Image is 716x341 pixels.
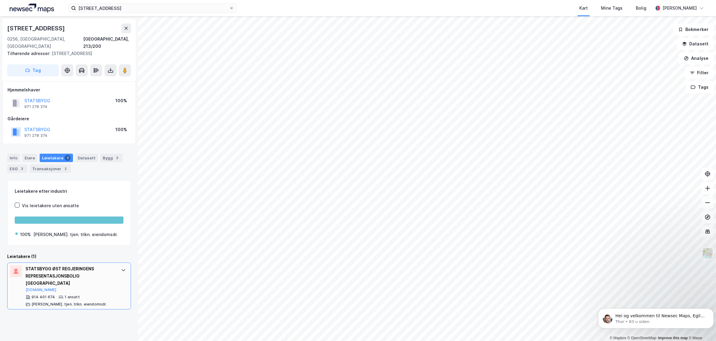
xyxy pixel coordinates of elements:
[40,154,73,162] div: Leietakere
[75,154,98,162] div: Datasett
[33,231,118,238] div: [PERSON_NAME]. tjen. tilkn. eiendomsdr.
[673,23,714,35] button: Bokmerker
[19,166,25,172] div: 3
[115,126,127,133] div: 100%
[114,155,120,161] div: 3
[7,35,83,50] div: 0256, [GEOGRAPHIC_DATA], [GEOGRAPHIC_DATA]
[83,35,131,50] div: [GEOGRAPHIC_DATA], 213/200
[596,296,716,338] iframe: Intercom notifications melding
[65,155,71,161] div: 1
[24,104,47,109] div: 971 278 374
[579,5,588,12] div: Kart
[8,86,131,94] div: Hjemmelshaver
[7,23,66,33] div: [STREET_ADDRESS]
[7,154,20,162] div: Info
[32,302,107,307] div: [PERSON_NAME]. tjen. tilkn. eiendomsdr.
[7,253,131,260] div: Leietakere (1)
[627,336,657,340] a: OpenStreetMap
[24,133,47,138] div: 971 278 374
[610,336,626,340] a: Mapbox
[26,287,56,292] button: [DOMAIN_NAME]
[76,4,229,13] input: Søk på adresse, matrikkel, gårdeiere, leietakere eller personer
[20,231,31,238] div: 100%
[15,188,123,195] div: Leietakere etter industri
[8,115,131,122] div: Gårdeiere
[62,166,68,172] div: 2
[679,52,714,64] button: Analyse
[32,295,55,300] div: 914 401 674
[663,5,697,12] div: [PERSON_NAME]
[10,4,54,13] img: logo.a4113a55bc3d86da70a041830d287a7e.svg
[22,202,79,209] div: Vis leietakere uten ansatte
[115,97,127,104] div: 100%
[702,247,713,259] img: Z
[686,81,714,93] button: Tags
[30,164,71,173] div: Transaksjoner
[601,5,623,12] div: Mine Tags
[677,38,714,50] button: Datasett
[658,336,688,340] a: Improve this map
[7,51,52,56] span: Tilhørende adresser:
[26,265,115,287] div: STATSBYGG ØST REGJERINGENS REPRESENTASJONSBOLIG [GEOGRAPHIC_DATA]
[636,5,646,12] div: Bolig
[100,154,123,162] div: Bygg
[7,50,126,57] div: [STREET_ADDRESS]
[65,295,80,300] div: 1 ansatt
[685,67,714,79] button: Filter
[7,164,27,173] div: ESG
[22,154,37,162] div: Eiere
[7,64,59,76] button: Tag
